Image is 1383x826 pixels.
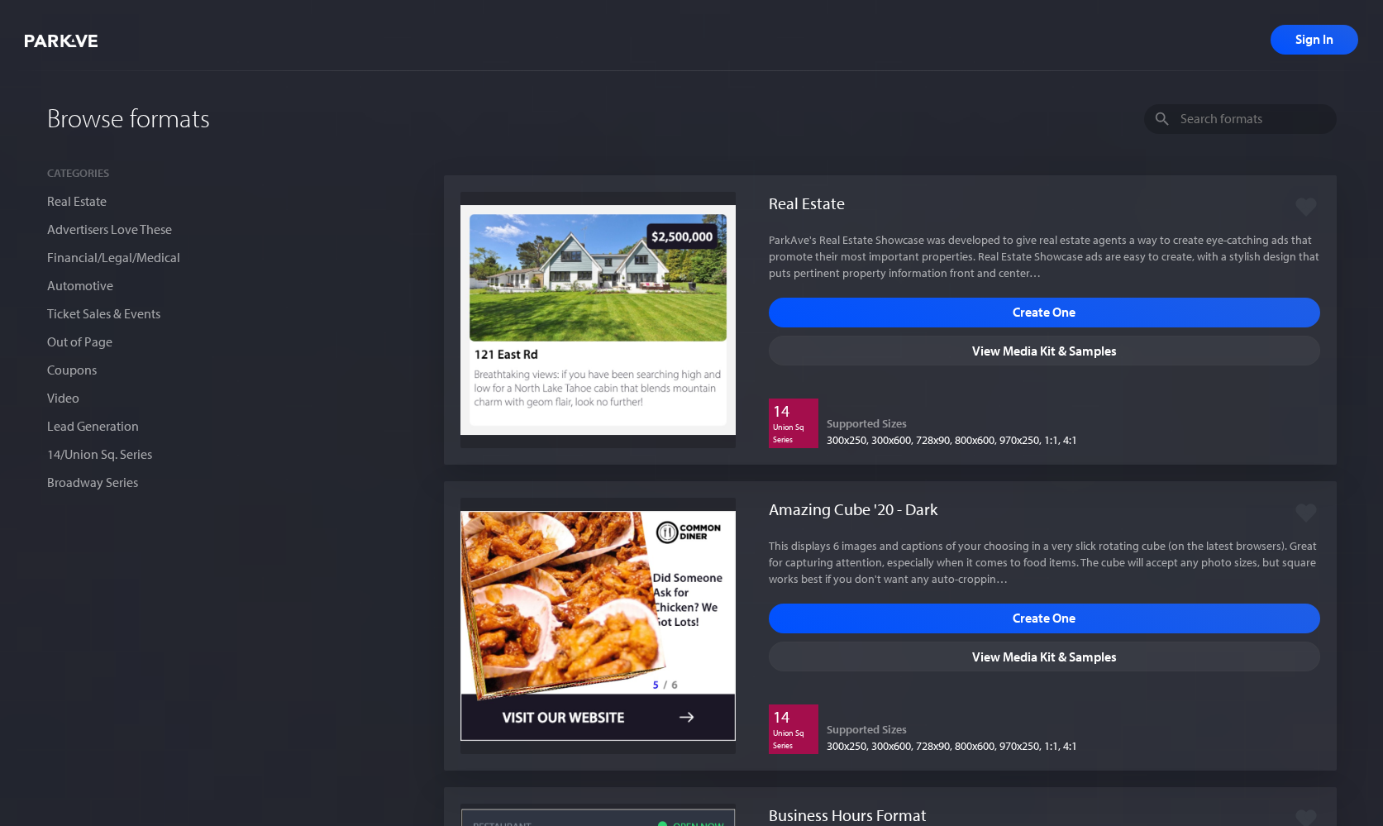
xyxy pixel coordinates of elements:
[827,415,1077,432] h2: Supported Sizes
[460,511,736,741] img: 7cb4ed4f-da2f-4321-bc76-cf5e8e2ef3c3.jpeg
[47,221,172,237] a: Advertisers Love These
[47,193,107,209] a: Real Estate
[47,104,210,134] h1: Browse formats
[769,336,1320,365] span: View Media Kit & Samples
[773,403,814,419] p: 14
[769,192,845,215] h1: Real Estate
[773,729,814,738] p: Union Sq
[47,277,113,294] a: Automotive
[47,474,138,490] a: Broadway Series
[47,418,139,434] a: Lead Generation
[773,436,814,444] p: Series
[773,742,814,750] p: Series
[769,537,1320,587] p: This displays 6 images and captions of your choosing in a very slick rotating cube (on the latest...
[769,298,1320,327] span: Create One
[773,423,814,432] p: Union Sq
[460,205,736,435] img: de6b9e4b-5052-4144-ae77-c705297f0b94.jpeg
[769,498,937,521] h1: Amazing Cube '20 - Dark
[769,604,1320,633] span: Create One
[769,232,1320,281] p: ParkAve's Real Estate Showcase was developed to give real estate agents a way to create eye-catch...
[47,389,79,406] a: Video
[47,249,180,265] a: Financial/Legal/Medical
[827,738,1077,754] p: 300x250, 300x600, 728x90, 800x600, 970x250, 1:1, 4:1
[827,721,1077,738] h2: Supported Sizes
[773,709,814,725] p: 14
[47,361,97,378] a: Coupons
[769,642,1320,671] span: View Media Kit & Samples
[47,333,112,350] a: Out of Page
[47,446,152,462] a: 14/Union Sq. Series
[827,432,1077,448] p: 300x250, 300x600, 728x90, 800x600, 970x250, 1:1, 4:1
[1271,25,1358,55] span: Sign In
[25,35,98,47] img: ParkAve
[47,305,160,322] a: Ticket Sales & Events
[1144,104,1337,134] input: Search formats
